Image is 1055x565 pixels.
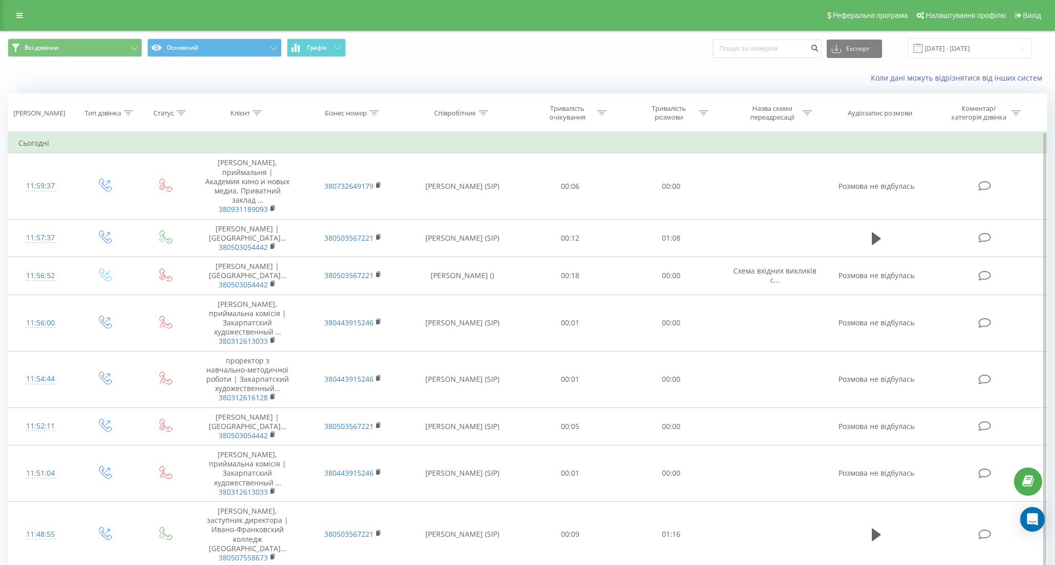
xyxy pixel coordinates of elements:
[405,351,519,407] td: [PERSON_NAME] (SIP)
[621,257,722,295] td: 00:00
[405,257,519,295] td: [PERSON_NAME] ()
[1020,507,1045,532] div: Open Intercom Messenger
[219,431,268,440] a: 380503054442
[18,416,63,436] div: 11:52:11
[838,270,914,280] span: Розмова не відбулась
[25,44,58,52] span: Всі дзвінки
[219,487,268,497] a: 380312613033
[194,219,300,257] td: [PERSON_NAME] | [GEOGRAPHIC_DATA]…
[219,336,268,346] a: 380312613033
[405,445,519,502] td: [PERSON_NAME] (SIP)
[405,153,519,219] td: [PERSON_NAME] (SIP)
[325,109,367,118] div: Бізнес номер
[194,445,300,502] td: [PERSON_NAME], приймальна комісія | Закарпатский художественный …
[833,11,908,20] span: Реферальна програма
[194,153,300,219] td: [PERSON_NAME], приймальня | Академия кино и новых медиа, Приватний заклад …
[519,295,621,351] td: 00:01
[18,176,63,196] div: 11:59:37
[18,313,63,333] div: 11:56:00
[85,109,121,118] div: Тип дзвінка
[519,219,621,257] td: 00:12
[324,181,374,191] a: 380732649179
[18,524,63,544] div: 11:48:55
[405,219,519,257] td: [PERSON_NAME] (SIP)
[621,153,722,219] td: 00:00
[838,374,914,384] span: Розмова не відбулась
[307,44,327,51] span: Графік
[324,468,374,478] a: 380443915246
[324,318,374,327] a: 380443915246
[621,351,722,407] td: 00:00
[405,407,519,445] td: [PERSON_NAME] (SIP)
[871,73,1047,83] a: Коли дані можуть відрізнятися вiд інших систем
[621,295,722,351] td: 00:00
[848,109,912,118] div: Аудіозапис розмови
[434,109,476,118] div: Співробітник
[519,445,621,502] td: 00:01
[405,295,519,351] td: [PERSON_NAME] (SIP)
[1023,11,1041,20] span: Вихід
[18,369,63,389] div: 11:54:44
[519,351,621,407] td: 00:01
[838,421,914,431] span: Розмова не відбулась
[641,104,696,122] div: Тривалість розмови
[194,407,300,445] td: [PERSON_NAME] | [GEOGRAPHIC_DATA]…
[838,181,914,191] span: Розмова не відбулась
[519,153,621,219] td: 00:06
[147,38,282,57] button: Основний
[926,11,1006,20] span: Налаштування профілю
[827,40,882,58] button: Експорт
[324,270,374,280] a: 380503567221
[153,109,174,118] div: Статус
[219,553,268,562] a: 380507558673
[324,233,374,243] a: 380503567221
[621,445,722,502] td: 00:00
[8,38,142,57] button: Всі дзвінки
[194,295,300,351] td: [PERSON_NAME], приймальна комісія | Закарпатский художественный …
[13,109,65,118] div: [PERSON_NAME]
[18,266,63,286] div: 11:56:52
[733,266,816,285] span: Схема вхідних викликів с...
[519,407,621,445] td: 00:05
[838,468,914,478] span: Розмова не відбулась
[745,104,800,122] div: Назва схеми переадресації
[8,133,1047,153] td: Сьогодні
[219,280,268,289] a: 380503054442
[219,393,268,402] a: 380312616128
[219,204,268,214] a: 380931189093
[838,318,914,327] span: Розмова не відбулась
[949,104,1009,122] div: Коментар/категорія дзвінка
[324,529,374,539] a: 380503567221
[621,219,722,257] td: 01:08
[324,421,374,431] a: 380503567221
[324,374,374,384] a: 380443915246
[287,38,346,57] button: Графік
[194,257,300,295] td: [PERSON_NAME] | [GEOGRAPHIC_DATA]…
[219,242,268,252] a: 380503054442
[540,104,595,122] div: Тривалість очікування
[18,463,63,483] div: 11:51:04
[194,351,300,407] td: проректор з навчально-методичної роботи | Закарпатский художественный…
[230,109,250,118] div: Клієнт
[713,40,822,58] input: Пошук за номером
[519,257,621,295] td: 00:18
[18,228,63,248] div: 11:57:37
[621,407,722,445] td: 00:00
